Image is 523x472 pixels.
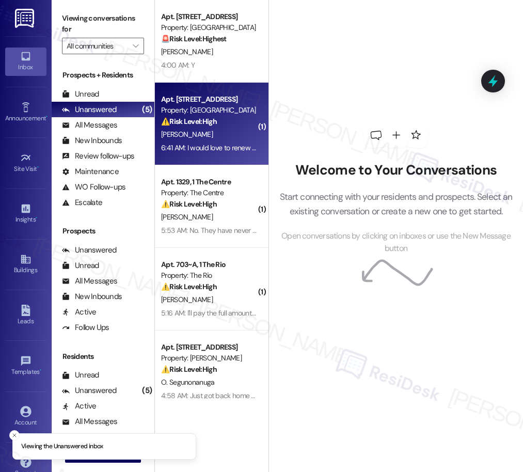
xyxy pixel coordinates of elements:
[161,391,369,400] div: 4:58 AM: Just got back home and the wasp nest is still in my balcony.
[62,104,117,115] div: Unanswered
[62,166,119,177] div: Maintenance
[276,162,516,179] h2: Welcome to Your Conversations
[62,182,125,193] div: WO Follow-ups
[62,245,117,256] div: Unanswered
[161,199,217,209] strong: ⚠️ Risk Level: High
[161,60,195,70] div: 4:00 AM: Y
[276,190,516,219] p: Start connecting with your residents and prospects. Select an existing conversation or create a n...
[139,102,154,118] div: (5)
[5,302,46,329] a: Leads
[161,226,499,235] div: 5:53 AM: No. They have never come to fix it. And my last work order was filed as complete but it ...
[67,38,128,54] input: All communities
[161,187,257,198] div: Property: The Centre
[21,442,103,451] p: Viewing the Unanswered inbox
[161,377,215,387] span: O. Segunonanuga
[52,351,154,362] div: Residents
[161,34,227,43] strong: 🚨 Risk Level: Highest
[62,291,122,302] div: New Inbounds
[9,430,20,440] button: Close toast
[62,151,134,162] div: Review follow-ups
[62,322,109,333] div: Follow Ups
[5,403,46,431] a: Account
[62,416,117,427] div: All Messages
[161,130,213,139] span: [PERSON_NAME]
[62,89,99,100] div: Unread
[161,47,213,56] span: [PERSON_NAME]
[46,113,47,120] span: •
[161,342,257,353] div: Apt. [STREET_ADDRESS]
[62,135,122,146] div: New Inbounds
[133,42,138,50] i: 
[5,200,46,228] a: Insights •
[161,117,217,126] strong: ⚠️ Risk Level: High
[36,214,37,222] span: •
[161,11,257,22] div: Apt. [STREET_ADDRESS]
[52,70,154,81] div: Prospects + Residents
[62,197,102,208] div: Escalate
[62,120,117,131] div: All Messages
[62,276,117,287] div: All Messages
[37,164,39,171] span: •
[161,282,217,291] strong: ⚠️ Risk Level: High
[161,308,327,318] div: 5:16 AM: I'll pay the full amount, at the end of the month.
[52,226,154,237] div: Prospects
[161,143,386,152] div: 6:41 AM: I would love to renew if there is no rent increase or a negligible one.
[62,307,97,318] div: Active
[62,370,99,381] div: Unread
[15,9,36,28] img: ResiDesk Logo
[40,367,41,374] span: •
[161,212,213,222] span: [PERSON_NAME]
[276,230,516,255] span: Open conversations by clicking on inboxes or use the New Message button
[161,270,257,281] div: Property: The Rio
[5,352,46,380] a: Templates •
[161,295,213,304] span: [PERSON_NAME]
[161,22,257,33] div: Property: [GEOGRAPHIC_DATA]
[161,177,257,187] div: Apt. 1329, 1 The Centre
[161,105,257,116] div: Property: [GEOGRAPHIC_DATA]
[62,10,144,38] label: Viewing conversations for
[62,260,99,271] div: Unread
[139,383,154,399] div: (5)
[161,94,257,105] div: Apt. [STREET_ADDRESS]
[62,385,117,396] div: Unanswered
[62,401,97,412] div: Active
[5,250,46,278] a: Buildings
[161,259,257,270] div: Apt. 703~A, 1 The Rio
[161,353,257,364] div: Property: [PERSON_NAME]
[161,365,217,374] strong: ⚠️ Risk Level: High
[5,149,46,177] a: Site Visit •
[5,48,46,75] a: Inbox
